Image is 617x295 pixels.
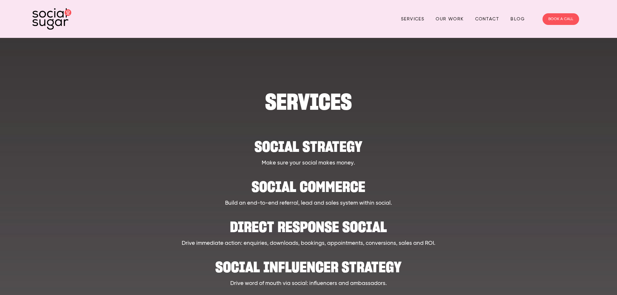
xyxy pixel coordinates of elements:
[70,214,547,247] a: Direct Response Social Drive immediate action: enquiries, downloads, bookings, appointments, conv...
[70,279,547,288] p: Drive word of mouth via social: influencers and ambassadors.
[70,239,547,248] p: Drive immediate action: enquiries, downloads, bookings, appointments, conversions, sales and ROI.
[70,174,547,207] a: Social Commerce Build an end-to-end referral, lead and sales system within social.
[510,14,525,24] a: Blog
[436,14,463,24] a: Our Work
[70,214,547,233] h2: Direct Response Social
[70,133,547,153] h2: Social strategy
[70,159,547,167] p: Make sure your social makes money.
[475,14,499,24] a: Contact
[70,254,547,288] a: Social influencer strategy Drive word of mouth via social: influencers and ambassadors.
[70,254,547,274] h2: Social influencer strategy
[70,174,547,193] h2: Social Commerce
[70,199,547,208] p: Build an end-to-end referral, lead and sales system within social.
[543,13,579,25] a: BOOK A CALL
[70,133,547,167] a: Social strategy Make sure your social makes money.
[32,8,71,30] img: SocialSugar
[401,14,424,24] a: Services
[70,92,547,112] h1: SERVICES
